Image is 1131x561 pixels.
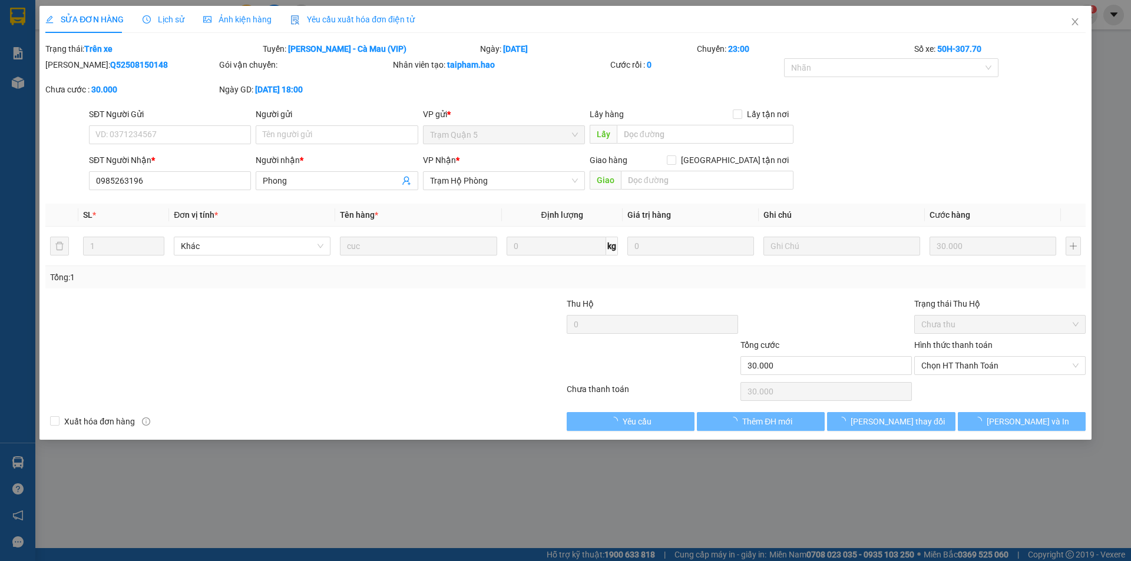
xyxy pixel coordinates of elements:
span: edit [45,15,54,24]
b: 0 [647,60,652,69]
div: Người gửi [256,108,418,121]
div: SĐT Người Nhận [89,154,251,167]
input: Ghi Chú [763,237,920,255]
div: Trạng thái Thu Hộ [914,297,1086,310]
span: kg [606,237,618,255]
span: Cước hàng [930,210,970,220]
span: Trạm Quận 5 [430,126,578,144]
b: [DATE] 18:00 [255,85,303,94]
b: 30.000 [91,85,117,94]
input: VD: Bàn, Ghế [340,237,497,255]
span: loading [838,417,851,425]
span: close [1070,17,1080,26]
div: Ngày GD: [219,83,391,96]
span: clock-circle [143,15,151,24]
span: SL [83,210,92,220]
input: 0 [930,237,1056,255]
span: Khác [181,237,323,255]
span: Xuất hóa đơn hàng [59,415,140,428]
img: icon [290,15,300,25]
div: Tuyến: [262,42,479,55]
span: Chưa thu [921,316,1079,333]
b: Trên xe [84,44,113,54]
span: Định lượng [541,210,583,220]
label: Hình thức thanh toán [914,340,993,350]
div: Chưa cước : [45,83,217,96]
b: 23:00 [728,44,749,54]
span: Lấy [590,125,617,144]
button: delete [50,237,69,255]
span: loading [610,417,623,425]
span: [PERSON_NAME] thay đổi [851,415,945,428]
span: Trạm Hộ Phòng [430,172,578,190]
b: Q52508150148 [110,60,168,69]
span: Giao hàng [590,155,627,165]
span: Tổng cước [740,340,779,350]
th: Ghi chú [759,204,925,227]
div: Nhân viên tạo: [393,58,608,71]
button: Close [1059,6,1092,39]
button: Yêu cầu [567,412,695,431]
span: Thu Hộ [567,299,594,308]
div: Trạng thái: [44,42,262,55]
div: VP gửi [423,108,585,121]
button: plus [1066,237,1081,255]
b: [PERSON_NAME] - Cà Mau (VIP) [288,44,406,54]
button: Thêm ĐH mới [697,412,825,431]
div: SĐT Người Gửi [89,108,251,121]
input: 0 [627,237,754,255]
span: Yêu cầu xuất hóa đơn điện tử [290,15,415,24]
div: Số xe: [913,42,1087,55]
span: loading [974,417,987,425]
button: [PERSON_NAME] và In [958,412,1086,431]
span: Yêu cầu [623,415,652,428]
div: Người nhận [256,154,418,167]
span: Giá trị hàng [627,210,671,220]
span: Lấy tận nơi [742,108,793,121]
input: Dọc đường [621,171,793,190]
input: Dọc đường [617,125,793,144]
span: Chọn HT Thanh Toán [921,357,1079,374]
b: [DATE] [503,44,528,54]
span: Tên hàng [340,210,378,220]
span: Lấy hàng [590,109,624,119]
div: Ngày: [479,42,696,55]
b: taipham.hao [447,60,495,69]
span: Giao [590,171,621,190]
div: Cước rồi : [610,58,782,71]
b: 50H-307.70 [937,44,981,54]
div: [PERSON_NAME]: [45,58,217,71]
span: loading [729,417,742,425]
span: picture [203,15,211,24]
span: Thêm ĐH mới [742,415,792,428]
span: user-add [402,176,411,185]
span: VP Nhận [423,155,456,165]
div: Tổng: 1 [50,271,436,284]
span: [GEOGRAPHIC_DATA] tận nơi [676,154,793,167]
span: Ảnh kiện hàng [203,15,272,24]
button: [PERSON_NAME] thay đổi [827,412,955,431]
span: info-circle [142,417,150,426]
span: [PERSON_NAME] và In [987,415,1069,428]
span: Đơn vị tính [174,210,218,220]
span: Lịch sử [143,15,184,24]
div: Chưa thanh toán [565,383,739,403]
div: Chuyến: [696,42,913,55]
div: Gói vận chuyển: [219,58,391,71]
span: SỬA ĐƠN HÀNG [45,15,124,24]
